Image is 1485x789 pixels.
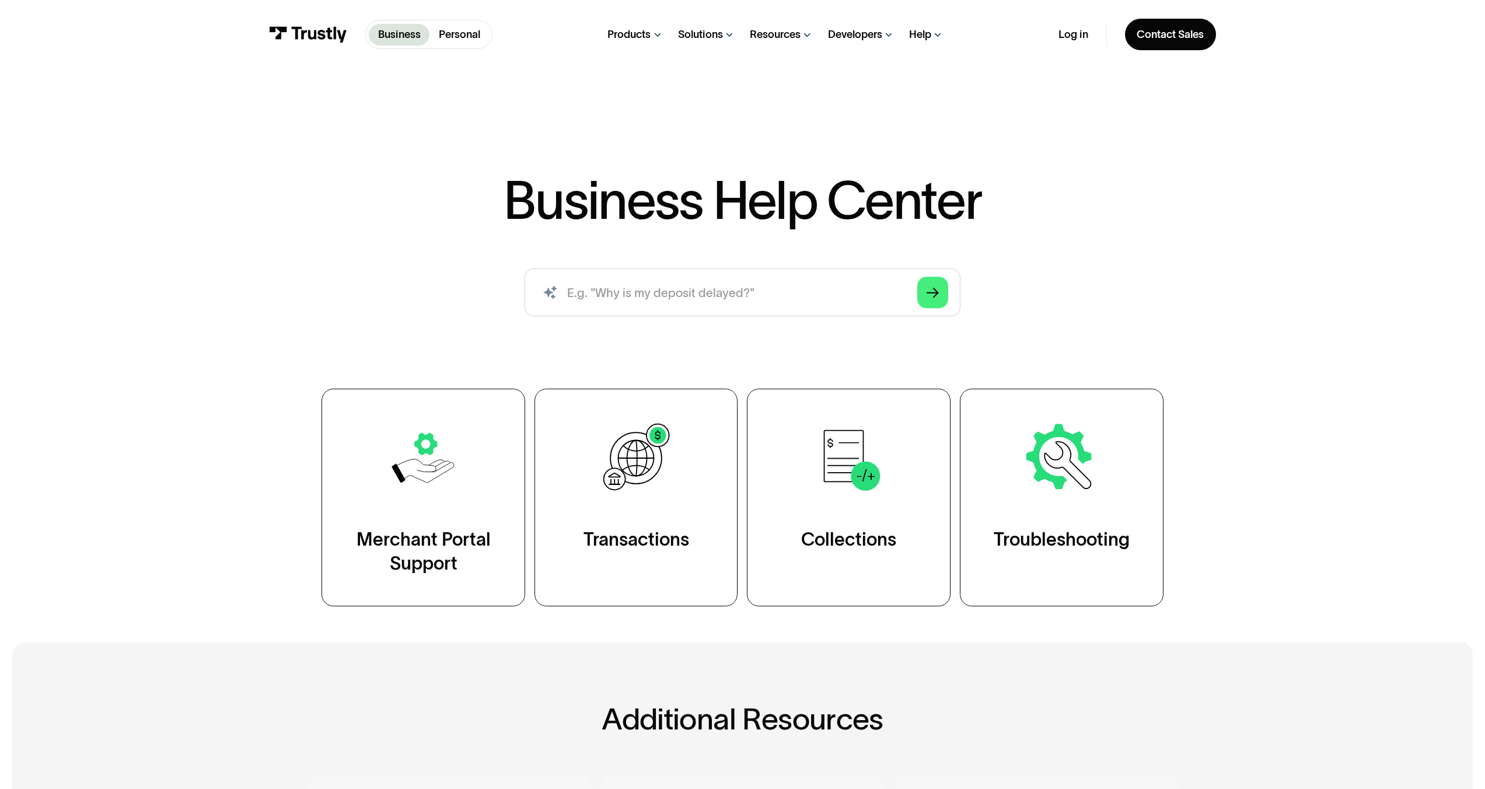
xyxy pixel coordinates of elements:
[269,26,347,43] img: Trustly Logo
[525,268,960,316] form: Search
[1137,28,1204,41] div: Contact Sales
[307,703,1179,736] h2: Additional Resources
[429,24,489,46] a: Personal
[909,28,931,41] div: Help
[352,528,495,575] div: Merchant Portal Support
[504,174,981,226] h1: Business Help Center
[439,27,480,43] p: Personal
[1125,19,1216,50] a: Contact Sales
[828,28,882,41] div: Developers
[747,389,951,606] a: Collections
[960,389,1163,606] a: Troubleshooting
[583,528,689,551] div: Transactions
[750,28,801,41] div: Resources
[369,24,429,46] a: Business
[525,268,960,316] input: search
[607,28,651,41] div: Products
[994,528,1130,551] div: Troubleshooting
[1058,28,1088,41] a: Log in
[801,528,896,551] div: Collections
[534,389,738,606] a: Transactions
[378,27,421,43] p: Business
[678,28,723,41] div: Solutions
[322,389,525,606] a: Merchant Portal Support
